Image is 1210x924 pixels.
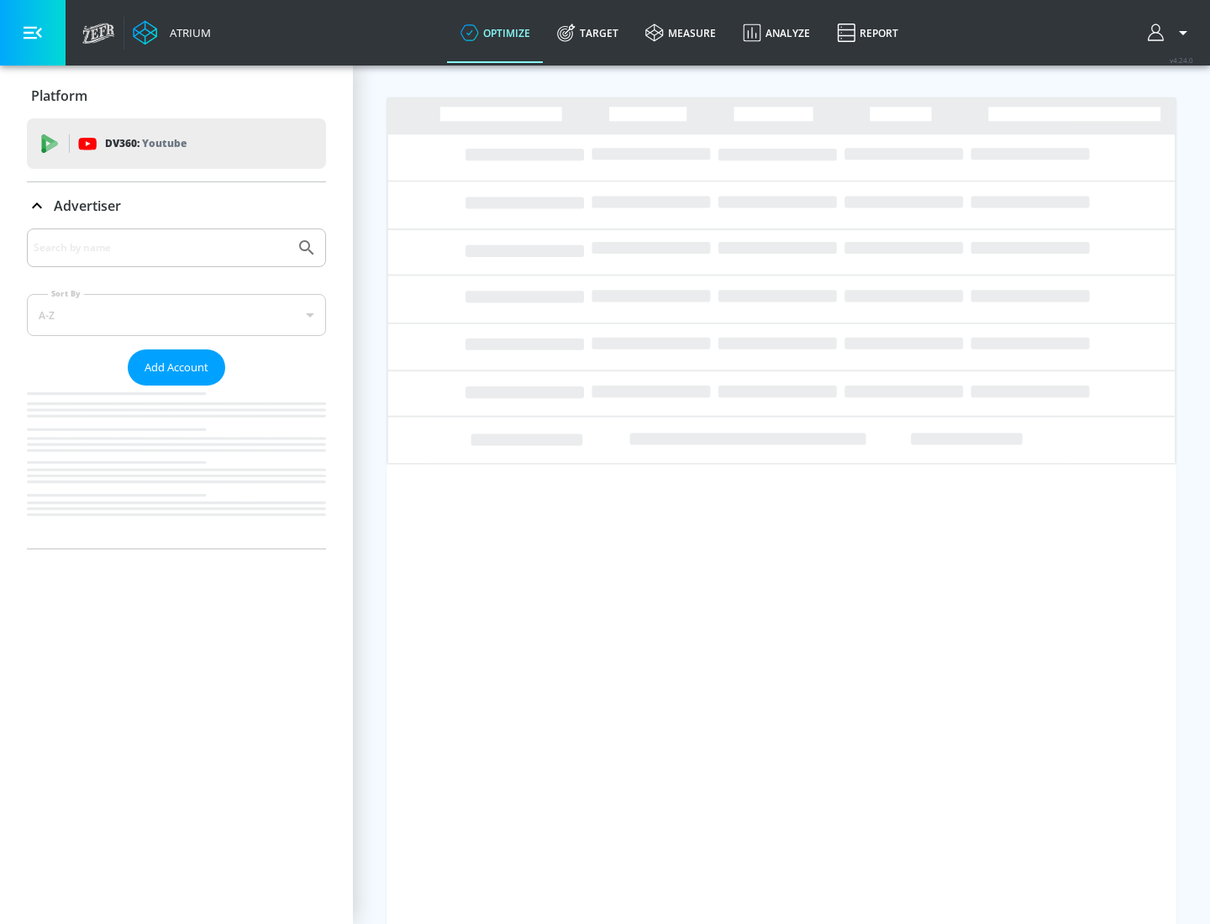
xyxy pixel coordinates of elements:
p: Advertiser [54,197,121,215]
div: A-Z [27,294,326,336]
p: DV360: [105,134,187,153]
a: Analyze [729,3,823,63]
a: Atrium [133,20,211,45]
p: Youtube [142,134,187,152]
div: Platform [27,72,326,119]
a: optimize [447,3,544,63]
span: v 4.24.0 [1170,55,1193,65]
nav: list of Advertiser [27,386,326,549]
a: Target [544,3,632,63]
div: DV360: Youtube [27,118,326,169]
p: Platform [31,87,87,105]
div: Advertiser [27,228,326,549]
div: Advertiser [27,182,326,229]
a: measure [632,3,729,63]
span: Add Account [145,358,208,377]
a: Report [823,3,912,63]
input: Search by name [34,237,288,259]
div: Atrium [163,25,211,40]
label: Sort By [48,288,84,299]
button: Add Account [128,349,225,386]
